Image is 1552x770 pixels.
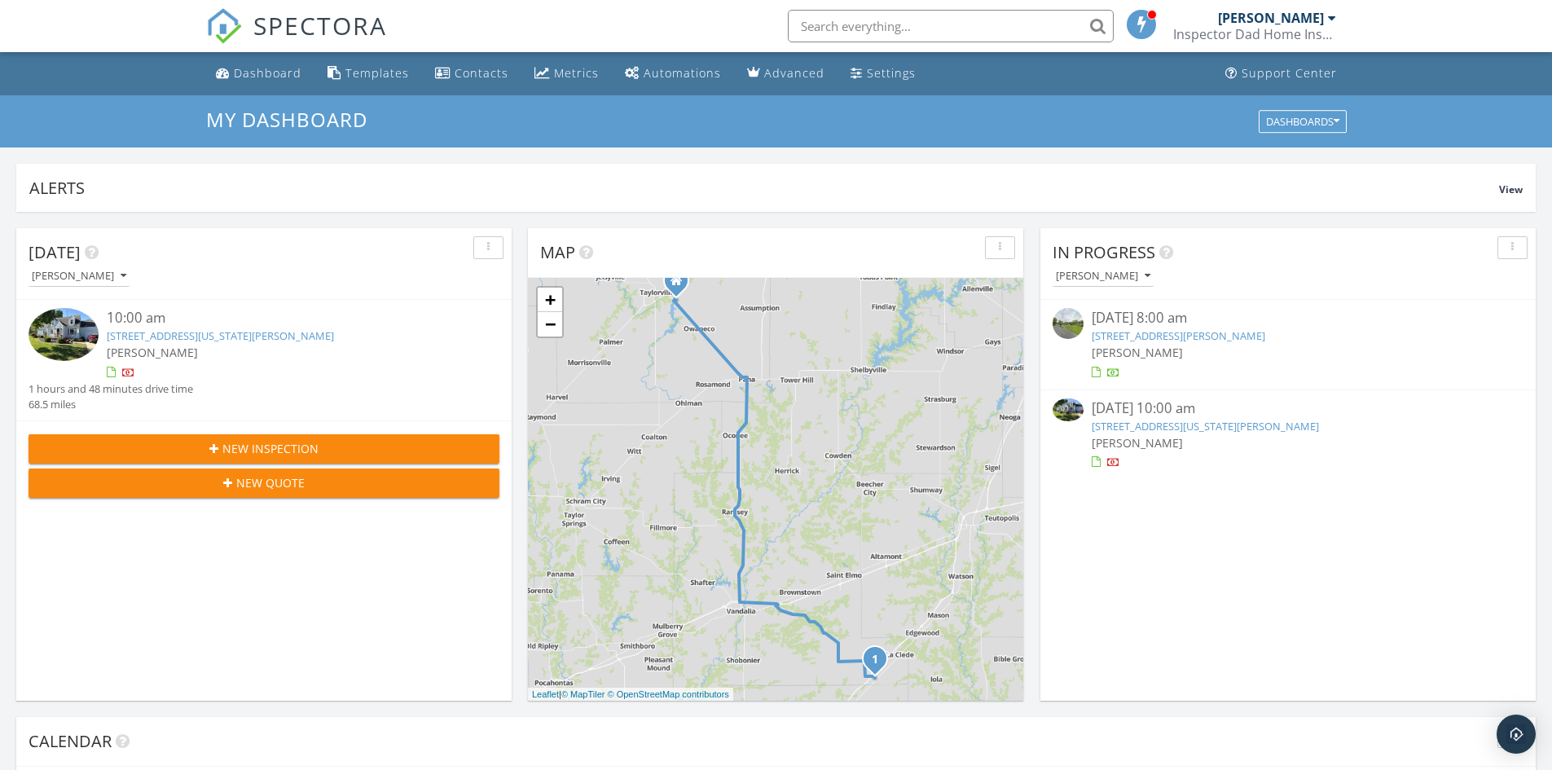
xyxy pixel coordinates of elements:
span: [PERSON_NAME] [1092,345,1183,360]
span: Calendar [29,730,112,752]
img: The Best Home Inspection Software - Spectora [206,8,242,44]
input: Search everything... [788,10,1114,42]
div: 10:00 am [107,308,460,328]
div: [PERSON_NAME] [1056,271,1150,282]
a: © OpenStreetMap contributors [608,689,729,699]
div: Settings [867,65,916,81]
a: [STREET_ADDRESS][US_STATE][PERSON_NAME] [1092,419,1319,433]
div: Contacts [455,65,508,81]
span: Map [540,241,575,263]
a: Settings [844,59,922,89]
img: streetview [1053,308,1084,339]
a: Zoom out [538,312,562,337]
a: [STREET_ADDRESS][US_STATE][PERSON_NAME] [107,328,334,343]
div: [DATE] 10:00 am [1092,398,1484,419]
a: © MapTiler [561,689,605,699]
div: Open Intercom Messenger [1497,715,1536,754]
span: [DATE] [29,241,81,263]
span: [PERSON_NAME] [1092,435,1183,451]
div: 68.5 miles [29,397,193,412]
div: 511 W Washington St, Farina, IL 62838 [875,658,885,668]
div: 1 hours and 48 minutes drive time [29,381,193,397]
div: Dashboard [234,65,301,81]
span: In Progress [1053,241,1155,263]
a: Contacts [429,59,515,89]
span: My Dashboard [206,106,367,133]
a: Advanced [741,59,831,89]
div: Advanced [764,65,824,81]
a: Leaflet [532,689,559,699]
a: Dashboard [209,59,308,89]
a: Templates [321,59,415,89]
img: 9560064%2Fcover_photos%2FcYBLjFENPk189jlVKjXB%2Fsmall.jpg [1053,398,1084,422]
a: SPECTORA [206,22,387,56]
button: [PERSON_NAME] [1053,266,1154,288]
div: | [528,688,733,702]
div: [PERSON_NAME] [32,271,126,282]
a: Support Center [1219,59,1343,89]
button: New Inspection [29,434,499,464]
div: Support Center [1242,65,1337,81]
div: Templates [345,65,409,81]
a: [DATE] 10:00 am [STREET_ADDRESS][US_STATE][PERSON_NAME] [PERSON_NAME] [1053,398,1523,471]
a: [STREET_ADDRESS][PERSON_NAME] [1092,328,1265,343]
a: Zoom in [538,288,562,312]
span: View [1499,183,1523,196]
div: [PERSON_NAME] [1218,10,1324,26]
img: 9560064%2Fcover_photos%2FcYBLjFENPk189jlVKjXB%2Fsmall.jpg [29,308,99,361]
a: [DATE] 8:00 am [STREET_ADDRESS][PERSON_NAME] [PERSON_NAME] [1053,308,1523,381]
div: Alerts [29,177,1499,199]
div: Dashboards [1266,116,1339,127]
i: 1 [872,654,878,666]
a: Metrics [528,59,605,89]
div: 1207 Brantley Rd, Taylorville IL 62568 [676,280,686,290]
div: Inspector Dad Home Inspection LLC [1173,26,1336,42]
button: Dashboards [1259,110,1347,133]
a: Automations (Basic) [618,59,728,89]
span: [PERSON_NAME] [107,345,198,360]
span: New Inspection [222,440,319,457]
div: [DATE] 8:00 am [1092,308,1484,328]
span: SPECTORA [253,8,387,42]
button: [PERSON_NAME] [29,266,130,288]
div: Metrics [554,65,599,81]
div: Automations [644,65,721,81]
span: New Quote [236,474,305,491]
button: New Quote [29,469,499,498]
a: 10:00 am [STREET_ADDRESS][US_STATE][PERSON_NAME] [PERSON_NAME] 1 hours and 48 minutes drive time ... [29,308,499,412]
